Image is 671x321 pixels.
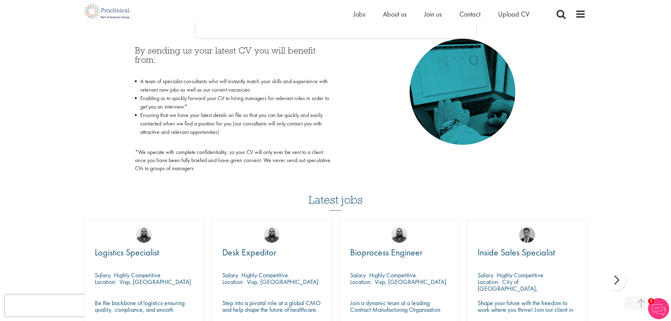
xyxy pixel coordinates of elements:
span: Salary [478,271,493,279]
a: Jobs [353,10,365,19]
div: next [605,270,626,291]
p: Highly Competitive [497,271,543,279]
h3: By sending us your latest CV you will benefit from: [135,46,330,74]
p: Step into a pivotal role at a global CMO and help shape the future of healthcare. [222,300,321,313]
p: Visp, [GEOGRAPHIC_DATA] [247,278,318,286]
span: Salary [350,271,366,279]
li: Enabling us to quickly forward your CV to hiring managers for relevant roles in order to get you ... [135,94,330,111]
li: A team of specialist consultants who will instantly match your skills and experience with relevan... [135,77,330,94]
a: Inside Sales Specialist [478,248,577,257]
span: Desk Expeditor [222,246,277,258]
iframe: reCAPTCHA [5,295,95,316]
img: Carl Gbolade [519,227,535,243]
li: Ensuring that we have your latest details on file so that you can be quickly and easily contacted... [135,111,330,145]
img: Chatbot [648,298,669,319]
img: Ashley Bennett [264,227,280,243]
span: Bioprocess Engineer [350,246,423,258]
p: Be the backbone of logistics-ensuring quality, compliance, and smooth operations in a dynamic env... [95,300,194,320]
a: Join us [424,10,442,19]
span: Salary [222,271,238,279]
p: Visp, [GEOGRAPHIC_DATA] [119,278,191,286]
p: *We operate with complete confidentiality, so your CV will only ever be sent to a client once you... [135,148,330,173]
a: Logistics Specialist [95,248,194,257]
img: Ashley Bennett [136,227,152,243]
p: City of [GEOGRAPHIC_DATA], [GEOGRAPHIC_DATA] [478,278,538,299]
h3: Latest jobs [309,176,363,211]
p: Highly Competitive [114,271,161,279]
p: Highly Competitive [241,271,288,279]
span: Location: [350,278,372,286]
a: Bioprocess Engineer [350,248,449,257]
span: Salary [95,271,111,279]
span: 1 [648,298,654,304]
p: Visp, [GEOGRAPHIC_DATA] [375,278,446,286]
a: About us [383,10,406,19]
a: Upload CV [498,10,529,19]
a: Desk Expeditor [222,248,321,257]
span: Location: [478,278,499,286]
span: Location: [222,278,244,286]
p: Highly Competitive [369,271,416,279]
span: Location: [95,278,116,286]
span: Inside Sales Specialist [478,246,555,258]
a: Contact [459,10,480,19]
img: Ashley Bennett [391,227,407,243]
span: Logistics Specialist [95,246,159,258]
